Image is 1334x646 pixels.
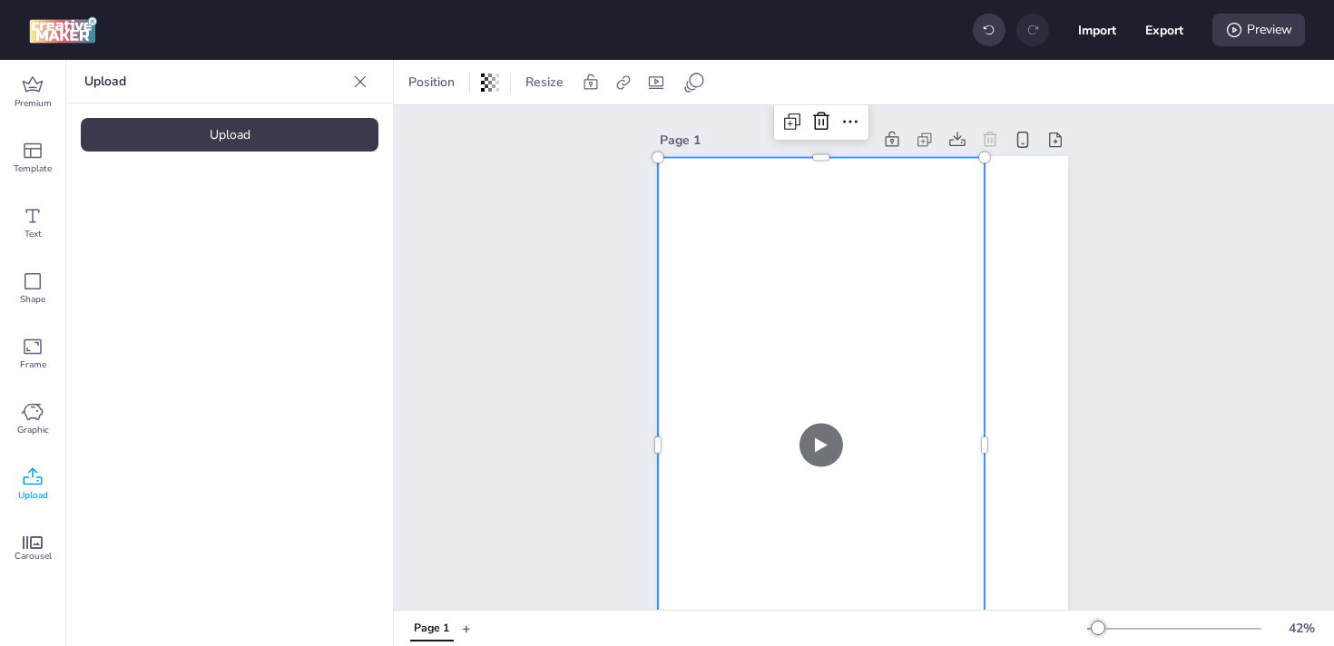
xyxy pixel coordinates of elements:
[405,73,458,92] span: Position
[81,118,378,152] div: Upload
[1078,11,1116,49] button: Import
[17,423,49,437] span: Graphic
[25,227,42,241] span: Text
[401,612,462,644] div: Tabs
[20,292,45,307] span: Shape
[15,549,52,563] span: Carousel
[29,16,97,44] img: logo Creative Maker
[1280,619,1323,638] div: 42 %
[84,60,346,103] p: Upload
[15,96,52,111] span: Premium
[14,161,52,176] span: Template
[414,621,449,637] div: Page 1
[462,612,471,644] button: +
[18,488,48,503] span: Upload
[1212,14,1305,46] div: Preview
[1145,11,1183,49] button: Export
[20,357,46,372] span: Frame
[522,73,567,92] span: Resize
[660,131,872,150] div: Page 1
